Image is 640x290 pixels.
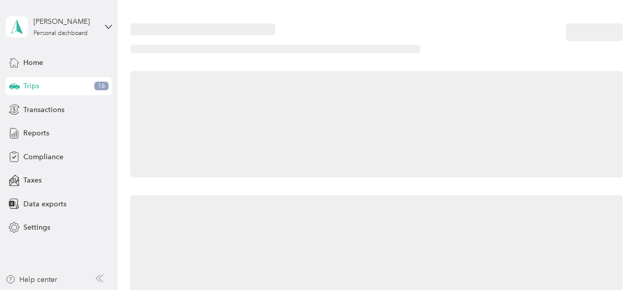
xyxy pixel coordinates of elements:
[33,16,97,27] div: [PERSON_NAME]
[33,30,88,37] div: Personal dashboard
[23,57,43,68] span: Home
[23,104,64,115] span: Transactions
[23,222,50,233] span: Settings
[23,152,63,162] span: Compliance
[6,274,57,285] button: Help center
[23,81,39,91] span: Trips
[23,199,66,209] span: Data exports
[23,128,49,138] span: Reports
[23,175,42,186] span: Taxes
[94,82,109,91] span: 16
[583,233,640,290] iframe: Everlance-gr Chat Button Frame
